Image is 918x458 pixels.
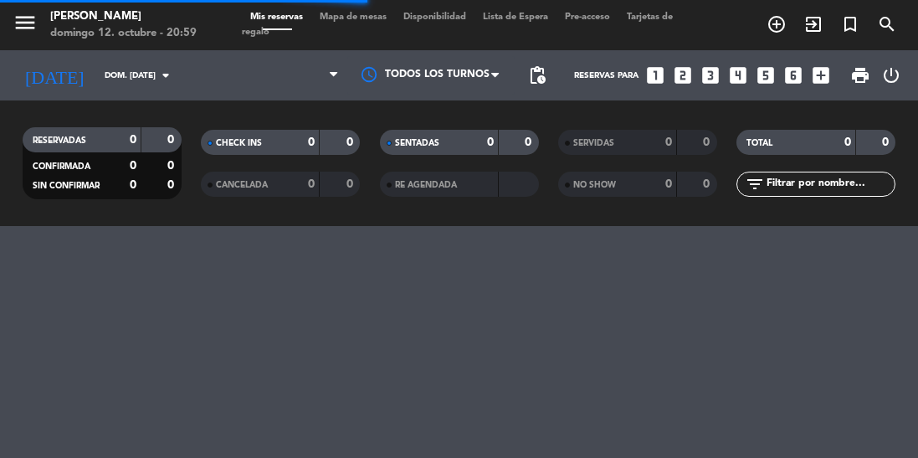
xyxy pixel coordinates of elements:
strong: 0 [703,178,713,190]
i: looks_5 [755,64,777,86]
span: Pre-acceso [556,13,618,22]
div: LOG OUT [877,50,905,100]
span: Reservas para [574,71,638,80]
span: Mis reservas [242,13,311,22]
i: looks_3 [700,64,721,86]
span: RESERVADAS [33,136,86,145]
i: looks_6 [782,64,804,86]
i: add_circle_outline [767,14,787,34]
i: looks_one [644,64,666,86]
input: Filtrar por nombre... [765,175,895,193]
strong: 0 [167,179,177,191]
i: [DATE] [13,58,96,93]
span: Lista de Espera [474,13,556,22]
strong: 0 [703,136,713,148]
span: NO SHOW [573,181,616,189]
strong: 0 [487,136,494,148]
strong: 0 [882,136,892,148]
i: menu [13,10,38,35]
strong: 0 [308,178,315,190]
strong: 0 [346,136,356,148]
i: search [877,14,897,34]
strong: 0 [167,160,177,172]
button: menu [13,10,38,41]
strong: 0 [308,136,315,148]
strong: 0 [130,179,136,191]
span: SIN CONFIRMAR [33,182,100,190]
span: SENTADAS [395,139,439,147]
strong: 0 [665,136,672,148]
strong: 0 [167,134,177,146]
strong: 0 [665,178,672,190]
i: arrow_drop_down [156,65,176,85]
span: print [850,65,870,85]
i: add_box [810,64,832,86]
div: domingo 12. octubre - 20:59 [50,25,197,42]
strong: 0 [130,134,136,146]
strong: 0 [525,136,535,148]
span: Disponibilidad [395,13,474,22]
i: looks_4 [727,64,749,86]
span: CANCELADA [216,181,268,189]
span: CHECK INS [216,139,262,147]
span: RE AGENDADA [395,181,457,189]
span: CONFIRMADA [33,162,90,171]
span: pending_actions [527,65,547,85]
span: SERVIDAS [573,139,614,147]
i: turned_in_not [840,14,860,34]
i: exit_to_app [803,14,823,34]
strong: 0 [346,178,356,190]
i: looks_two [672,64,694,86]
span: TOTAL [746,139,772,147]
strong: 0 [844,136,851,148]
strong: 0 [130,160,136,172]
div: [PERSON_NAME] [50,8,197,25]
i: filter_list [745,174,765,194]
i: power_settings_new [881,65,901,85]
span: Mapa de mesas [311,13,395,22]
